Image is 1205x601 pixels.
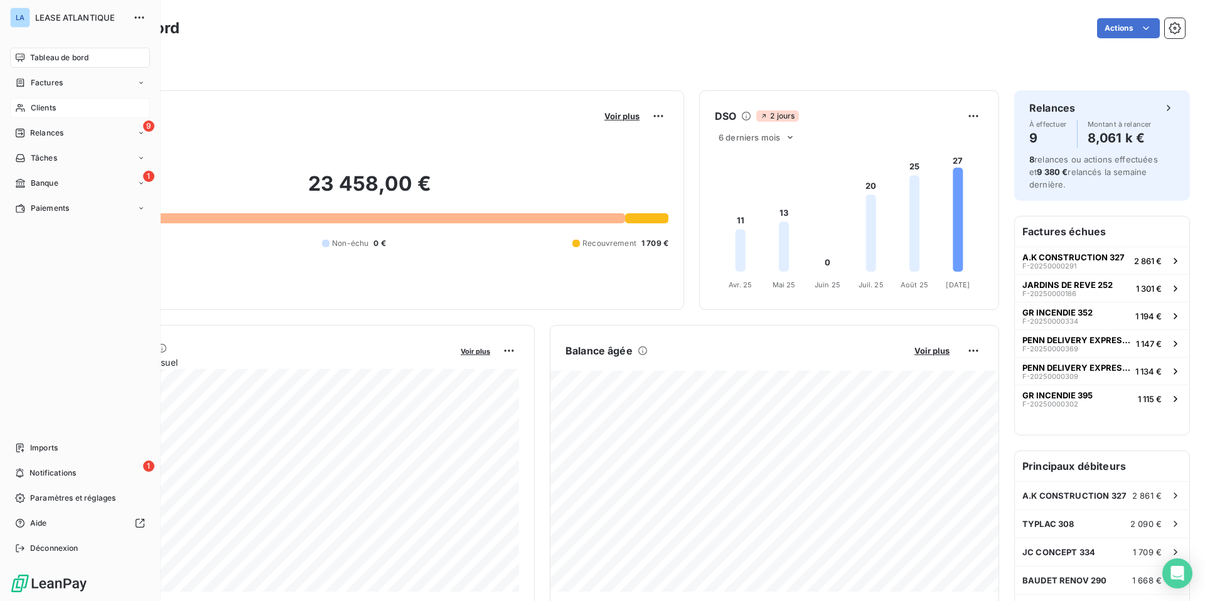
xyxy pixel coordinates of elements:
span: 0 € [373,238,385,249]
span: relances ou actions effectuées et relancés la semaine dernière. [1029,154,1158,189]
span: F-20250000334 [1022,317,1078,325]
span: 8 [1029,154,1034,164]
h6: Balance âgée [565,343,633,358]
span: 1 194 € [1135,311,1162,321]
span: 1 [143,171,154,182]
tspan: Mai 25 [773,280,796,289]
tspan: [DATE] [946,280,970,289]
span: 1 115 € [1138,394,1162,404]
tspan: Juin 25 [815,280,840,289]
span: Montant à relancer [1088,120,1152,128]
button: PENN DELIVERY EXPRESS 387F-202500003091 134 € [1015,357,1189,385]
span: Paiements [31,203,69,214]
span: LEASE ATLANTIQUE [35,13,126,23]
span: Voir plus [914,346,950,356]
span: 1 147 € [1136,339,1162,349]
button: PENN DELIVERY EXPRESS 460F-202500003691 147 € [1015,329,1189,357]
span: Voir plus [604,111,640,121]
div: Open Intercom Messenger [1162,558,1192,588]
span: Voir plus [461,347,490,356]
span: Paramètres et réglages [30,492,115,504]
span: Tâches [31,152,57,164]
span: BAUDET RENOV 290 [1022,575,1106,585]
span: Clients [31,102,56,114]
h6: Factures échues [1015,216,1189,247]
span: TYPLAC 308 [1022,519,1074,529]
span: Chiffre d'affaires mensuel [71,356,452,369]
span: Relances [30,127,63,139]
a: Aide [10,513,150,533]
span: Déconnexion [30,543,78,554]
span: 1 709 € [1133,547,1162,557]
span: F-20250000302 [1022,400,1078,408]
h6: Relances [1029,100,1075,115]
span: 1 134 € [1135,366,1162,376]
span: 2 861 € [1132,491,1162,501]
span: GR INCENDIE 352 [1022,307,1093,317]
span: Non-échu [332,238,368,249]
span: PENN DELIVERY EXPRESS 460 [1022,335,1131,345]
h4: 8,061 k € [1088,128,1152,148]
tspan: Août 25 [901,280,928,289]
h6: Principaux débiteurs [1015,451,1189,481]
span: 1 709 € [641,238,668,249]
span: 9 [143,120,154,132]
tspan: Avr. 25 [729,280,752,289]
h4: 9 [1029,128,1067,148]
span: 1 301 € [1136,284,1162,294]
span: Notifications [29,467,76,479]
span: JARDINS DE REVE 252 [1022,280,1113,290]
span: À effectuer [1029,120,1067,128]
button: Voir plus [911,345,953,356]
span: 2 861 € [1134,256,1162,266]
button: Voir plus [457,345,494,356]
tspan: Juil. 25 [859,280,884,289]
button: JARDINS DE REVE 252F-202500001861 301 € [1015,274,1189,302]
span: 1 [143,460,154,472]
span: GR INCENDIE 395 [1022,390,1093,400]
span: F-20250000309 [1022,373,1078,380]
button: GR INCENDIE 395F-202500003021 115 € [1015,385,1189,412]
span: 9 380 € [1037,167,1068,177]
span: 6 derniers mois [719,132,780,142]
span: Tableau de bord [30,52,88,63]
span: F-20250000186 [1022,290,1076,297]
span: 2 jours [756,110,798,122]
span: JC CONCEPT 334 [1022,547,1095,557]
span: 2 090 € [1130,519,1162,529]
div: LA [10,8,30,28]
h6: DSO [715,109,736,124]
span: PENN DELIVERY EXPRESS 387 [1022,363,1130,373]
span: Aide [30,518,47,529]
span: A.K CONSTRUCTION 327 [1022,252,1125,262]
span: Imports [30,442,58,454]
button: GR INCENDIE 352F-202500003341 194 € [1015,302,1189,329]
span: Recouvrement [582,238,636,249]
span: Factures [31,77,63,88]
span: F-20250000291 [1022,262,1076,270]
img: Logo LeanPay [10,573,88,593]
button: Actions [1097,18,1160,38]
span: 1 668 € [1132,575,1162,585]
span: Banque [31,178,58,189]
button: A.K CONSTRUCTION 327F-202500002912 861 € [1015,247,1189,274]
button: Voir plus [601,110,643,122]
span: A.K CONSTRUCTION 327 [1022,491,1127,501]
h2: 23 458,00 € [71,171,668,209]
span: F-20250000369 [1022,345,1078,353]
